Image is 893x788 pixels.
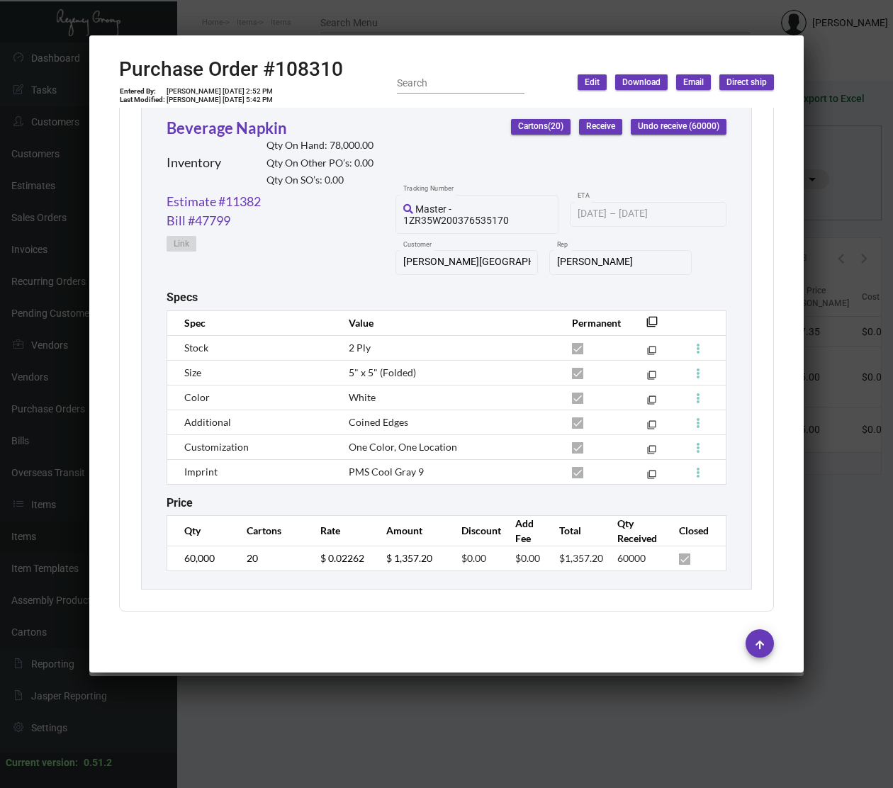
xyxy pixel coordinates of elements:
span: Email [683,77,704,89]
span: One Color, One Location [349,441,457,453]
button: Link [167,236,196,252]
th: Value [335,310,558,335]
span: Receive [586,120,615,133]
h2: Purchase Order #108310 [119,57,343,81]
td: Last Modified: [119,96,166,104]
th: Closed [665,515,726,546]
span: Coined Edges [349,416,408,428]
button: Receive [579,119,622,135]
button: Download [615,74,668,90]
th: Total [545,515,603,546]
button: Edit [578,74,607,90]
th: Rate [306,515,372,546]
button: Direct ship [719,74,774,90]
mat-icon: filter_none [647,423,656,432]
mat-icon: filter_none [647,373,656,383]
th: Discount [447,515,501,546]
mat-icon: filter_none [647,398,656,407]
span: Customization [184,441,249,453]
th: Amount [372,515,447,546]
span: Color [184,391,210,403]
span: (20) [548,122,563,132]
th: Cartons [232,515,306,546]
mat-icon: filter_none [647,448,656,457]
span: 5" x 5" (Folded) [349,366,416,378]
span: 60000 [617,552,646,564]
td: Entered By: [119,87,166,96]
span: Direct ship [726,77,767,89]
div: Current version: [6,755,78,770]
h2: Inventory [167,155,221,171]
th: Spec [167,310,335,335]
span: – [610,208,616,220]
span: Stock [184,342,208,354]
span: Imprint [184,466,218,478]
a: Bill #47799 [167,211,230,230]
td: [PERSON_NAME] [DATE] 5:42 PM [166,96,274,104]
button: Cartons(20) [511,119,571,135]
h2: Qty On SO’s: 0.00 [266,174,374,186]
th: Qty [167,515,232,546]
span: Download [622,77,661,89]
th: Qty Received [603,515,665,546]
span: Undo receive (60000) [638,120,719,133]
th: Add Fee [501,515,545,546]
mat-icon: filter_none [647,473,656,482]
a: Beverage Napkin [167,118,287,137]
div: 0.51.2 [84,755,112,770]
mat-icon: filter_none [646,320,658,332]
span: $0.00 [515,552,540,564]
button: Email [676,74,711,90]
span: White [349,391,376,403]
span: Cartons [518,120,563,133]
span: Additional [184,416,231,428]
span: Master - 1ZR35W200376535170 [403,203,509,226]
span: Size [184,366,201,378]
a: Estimate #11382 [167,192,261,211]
span: Edit [585,77,600,89]
span: PMS Cool Gray 9 [349,466,424,478]
input: Start date [578,208,607,220]
input: End date [619,208,687,220]
th: Permanent [558,310,625,335]
span: Link [174,238,189,250]
span: 2 Ply [349,342,371,354]
td: [PERSON_NAME] [DATE] 2:52 PM [166,87,274,96]
mat-icon: filter_none [647,349,656,358]
span: $1,357.20 [559,552,603,564]
span: $0.00 [461,552,486,564]
h2: Qty On Hand: 78,000.00 [266,140,374,152]
h2: Specs [167,291,198,304]
h2: Qty On Other PO’s: 0.00 [266,157,374,169]
h2: Price [167,496,193,510]
button: Undo receive (60000) [631,119,726,135]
